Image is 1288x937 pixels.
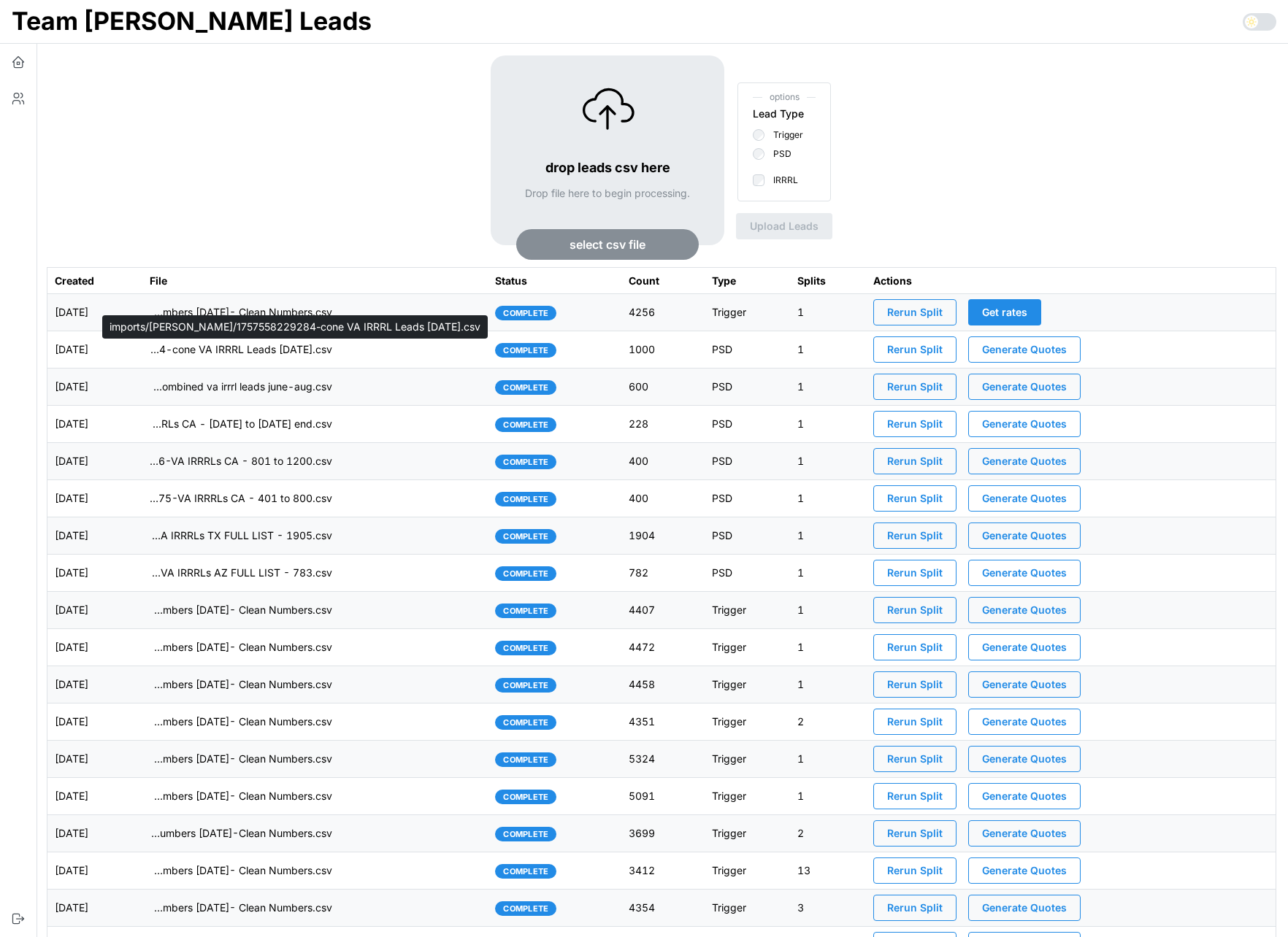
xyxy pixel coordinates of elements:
p: imports/[PERSON_NAME]/1757558229284-cone VA IRRRL Leads [DATE].csv [150,342,332,357]
td: [DATE] [47,703,143,741]
p: imports/[PERSON_NAME]/1757540021979-combined va irrrl leads june-aug.csv [150,379,332,394]
button: Rerun Split [873,671,957,698]
span: select csv file [570,230,645,259]
td: Trigger [705,294,790,331]
td: 1 [790,592,865,629]
button: Rerun Split [873,895,957,921]
span: complete [503,530,548,543]
span: Generate Quotes [982,895,1067,920]
span: Rerun Split [887,374,943,399]
td: 3699 [621,815,705,852]
span: Rerun Split [887,709,943,734]
span: Rerun Split [887,300,943,325]
span: complete [503,455,548,469]
span: complete [503,306,548,320]
button: Rerun Split [873,709,957,735]
p: imports/[PERSON_NAME]/1756479254704-TU Master List With Numbers [DATE]- Clean Numbers.csv [150,863,332,878]
span: Rerun Split [887,412,943,436]
td: Trigger [705,592,790,629]
td: 1 [790,331,865,369]
button: Generate Quotes [968,634,1081,660]
span: Generate Quotes [982,486,1067,511]
p: imports/[PERSON_NAME]/1756909545890-TU Master List With Numbers [DATE]- Clean Numbers.csv [150,789,332,803]
span: complete [503,641,548,655]
td: [DATE] [47,480,143,517]
span: Rerun Split [887,523,943,548]
button: Rerun Split [873,634,957,660]
span: Generate Quotes [982,337,1067,362]
span: complete [503,902,548,915]
span: Rerun Split [887,449,943,474]
p: imports/[PERSON_NAME]/1757518530745-TU Master List With Numbers [DATE]- Clean Numbers.csv [150,603,332,617]
span: Generate Quotes [982,523,1067,548]
span: Rerun Split [887,486,943,511]
button: Rerun Split [873,485,957,512]
span: Upload Leads [750,214,819,239]
span: complete [503,865,548,878]
td: 4472 [621,629,705,666]
td: PSD [705,443,790,480]
span: Generate Quotes [982,374,1067,399]
p: imports/[PERSON_NAME]/1756817211366-TU Master List With Numbers [DATE]-Clean Numbers.csv [150,826,332,841]
td: 1 [790,294,865,331]
td: 1 [790,517,865,555]
p: imports/[PERSON_NAME]/1757097937494-TU Master List With Numbers [DATE]- Clean Numbers.csv [150,714,332,729]
button: select csv file [516,229,699,260]
span: Generate Quotes [982,858,1067,883]
td: [DATE] [47,555,143,592]
td: [DATE] [47,369,143,406]
td: PSD [705,369,790,406]
th: Status [488,268,621,294]
td: [DATE] [47,741,143,778]
span: Generate Quotes [982,449,1067,474]
h1: Team [PERSON_NAME] Leads [12,5,372,37]
span: Rerun Split [887,635,943,660]
button: Generate Quotes [968,523,1081,549]
th: Splits [790,268,865,294]
span: Rerun Split [887,821,943,846]
button: Upload Leads [736,213,832,239]
td: 1 [790,666,865,703]
button: Generate Quotes [968,374,1081,400]
span: complete [503,790,548,803]
p: imports/[PERSON_NAME]/1757527362096-+VA IRRRLs TX FULL LIST - 1905.csv [150,528,332,543]
td: Trigger [705,666,790,703]
p: imports/[PERSON_NAME]/1757527944775-VA IRRRLs CA - 401 to 800.csv [150,491,332,506]
span: Generate Quotes [982,635,1067,660]
td: 1 [790,741,865,778]
td: 782 [621,555,705,592]
span: Rerun Split [887,858,943,883]
button: Generate Quotes [968,597,1081,623]
td: Trigger [705,741,790,778]
th: File [142,268,488,294]
td: 1 [790,443,865,480]
td: PSD [705,517,790,555]
span: complete [503,381,548,394]
span: Rerun Split [887,598,943,622]
button: Generate Quotes [968,709,1081,735]
span: complete [503,604,548,617]
td: 2 [790,703,865,741]
button: Generate Quotes [968,783,1081,809]
td: 4351 [621,703,705,741]
td: PSD [705,480,790,517]
button: Rerun Split [873,560,957,586]
td: PSD [705,406,790,443]
td: [DATE] [47,815,143,852]
span: Generate Quotes [982,709,1067,734]
td: [DATE] [47,331,143,369]
td: 5324 [621,741,705,778]
button: Rerun Split [873,820,957,847]
td: 600 [621,369,705,406]
button: Generate Quotes [968,671,1081,698]
span: options [753,90,816,104]
td: Trigger [705,629,790,666]
td: Trigger [705,852,790,890]
p: imports/[PERSON_NAME]/1757426525864-TU Master List With Numbers [DATE]- Clean Numbers.csv [150,640,332,655]
th: Actions [866,268,1276,294]
span: Generate Quotes [982,784,1067,809]
td: 2 [790,815,865,852]
td: [DATE] [47,406,143,443]
td: [DATE] [47,629,143,666]
p: imports/[PERSON_NAME]/1757598799438-TU Master List With Numbers [DATE]- Clean Numbers.csv [150,305,332,320]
